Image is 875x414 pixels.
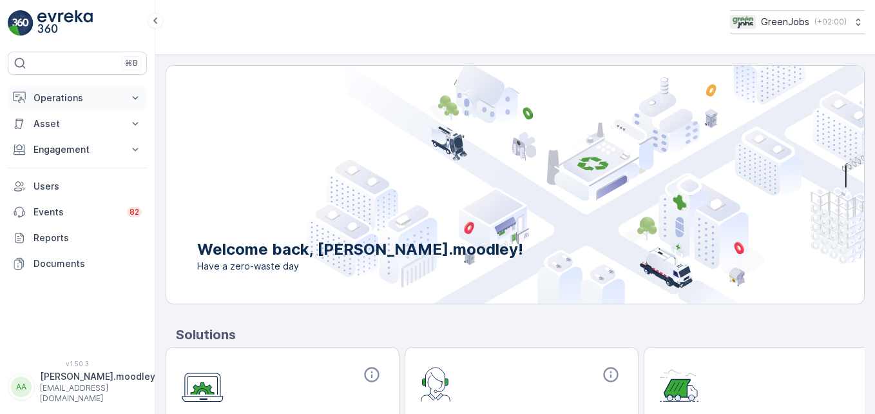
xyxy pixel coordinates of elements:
[8,251,147,277] a: Documents
[8,173,147,199] a: Users
[34,180,142,193] p: Users
[421,366,451,402] img: module-icon
[130,207,139,217] p: 82
[34,257,142,270] p: Documents
[40,370,155,383] p: [PERSON_NAME].moodley
[176,325,865,344] p: Solutions
[34,143,121,156] p: Engagement
[34,232,142,244] p: Reports
[37,10,93,36] img: logo_light-DOdMpM7g.png
[8,10,34,36] img: logo
[182,366,224,402] img: module-icon
[197,260,523,273] span: Have a zero-waste day
[8,199,147,225] a: Events82
[660,366,699,402] img: module-icon
[34,117,121,130] p: Asset
[11,377,32,397] div: AA
[8,111,147,137] button: Asset
[730,10,865,34] button: GreenJobs(+02:00)
[730,15,756,29] img: Green_Jobs_Logo.png
[40,383,155,404] p: [EMAIL_ADDRESS][DOMAIN_NAME]
[8,85,147,111] button: Operations
[34,92,121,104] p: Operations
[8,370,147,404] button: AA[PERSON_NAME].moodley[EMAIL_ADDRESS][DOMAIN_NAME]
[761,15,809,28] p: GreenJobs
[197,239,523,260] p: Welcome back, [PERSON_NAME].moodley!
[34,206,119,219] p: Events
[8,225,147,251] a: Reports
[814,17,847,27] p: ( +02:00 )
[307,66,864,304] img: city illustration
[125,58,138,68] p: ⌘B
[8,360,147,368] span: v 1.50.3
[8,137,147,163] button: Engagement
